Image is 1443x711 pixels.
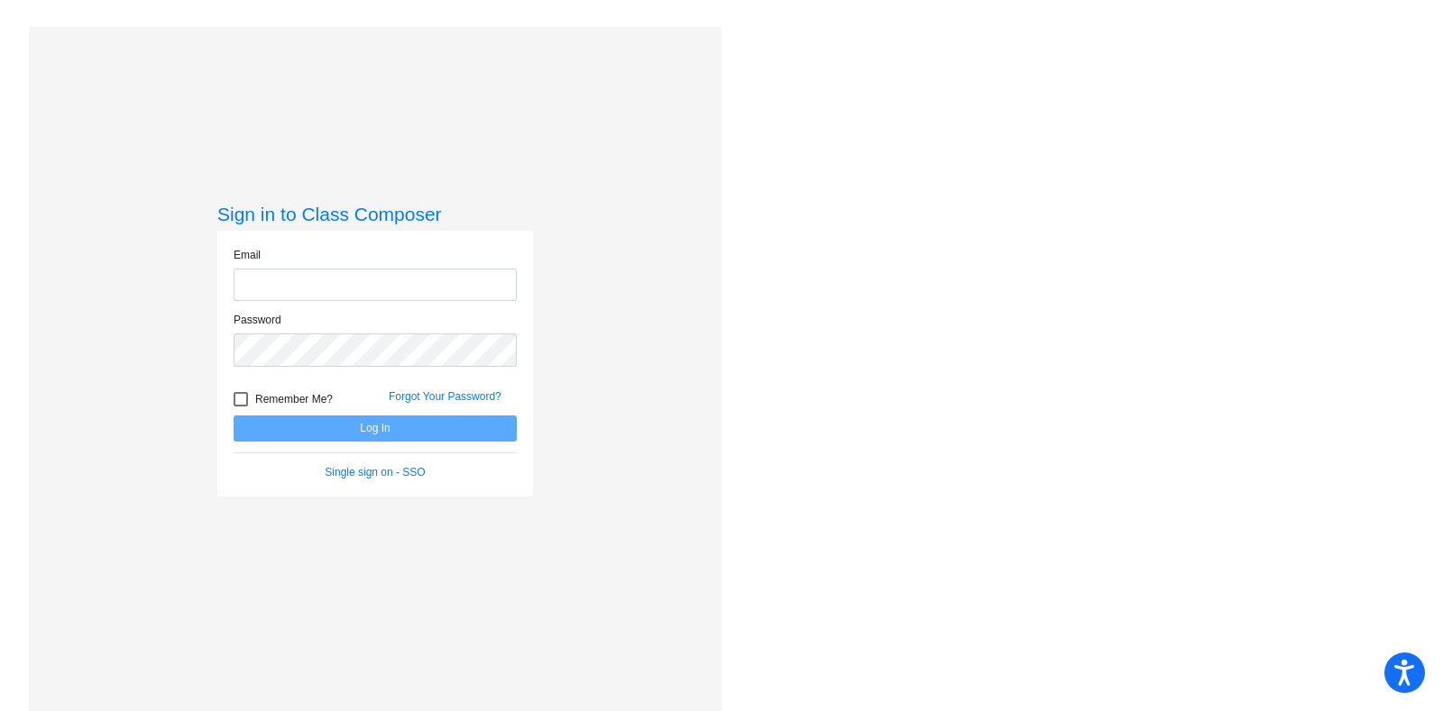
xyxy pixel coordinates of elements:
label: Password [234,312,281,328]
button: Log In [234,415,517,442]
label: Email [234,247,261,263]
span: Remember Me? [255,388,333,410]
a: Single sign on - SSO [325,466,425,479]
h3: Sign in to Class Composer [217,203,533,225]
a: Forgot Your Password? [389,390,501,403]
